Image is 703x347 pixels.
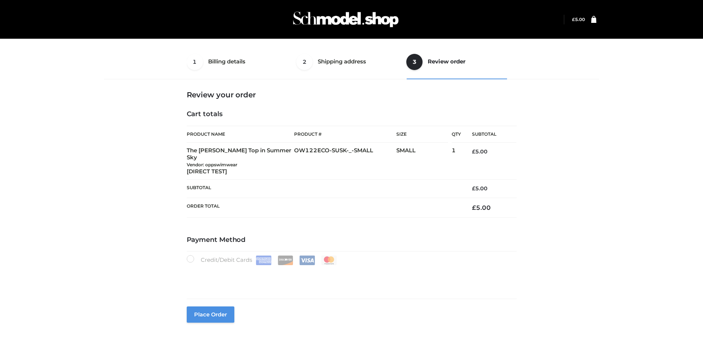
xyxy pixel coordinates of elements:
h4: Payment Method [187,236,517,244]
span: £ [472,204,476,211]
button: Place order [187,306,234,323]
th: Order Total [187,198,461,217]
span: £ [472,148,475,155]
iframe: Secure payment input frame [185,264,515,291]
td: 1 [452,143,461,180]
a: £5.00 [572,17,585,22]
bdi: 5.00 [472,185,487,192]
span: £ [472,185,475,192]
th: Size [396,126,448,143]
th: Subtotal [187,180,461,198]
bdi: 5.00 [572,17,585,22]
small: Vendor: oppswimwear [187,162,237,167]
span: £ [572,17,575,22]
label: Credit/Debit Cards [187,255,338,265]
td: SMALL [396,143,452,180]
img: Schmodel Admin 964 [290,5,401,34]
h4: Cart totals [187,110,517,118]
th: Qty [452,126,461,143]
img: Visa [299,256,315,265]
bdi: 5.00 [472,204,491,211]
th: Product Name [187,126,294,143]
img: Mastercard [321,256,337,265]
img: Amex [256,256,272,265]
th: Subtotal [461,126,516,143]
img: Discover [278,256,293,265]
h3: Review your order [187,90,517,99]
bdi: 5.00 [472,148,487,155]
td: OW122ECO-SUSK-_-SMALL [294,143,396,180]
th: Product # [294,126,396,143]
td: The [PERSON_NAME] Top in Summer Sky [DIRECT TEST] [187,143,294,180]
